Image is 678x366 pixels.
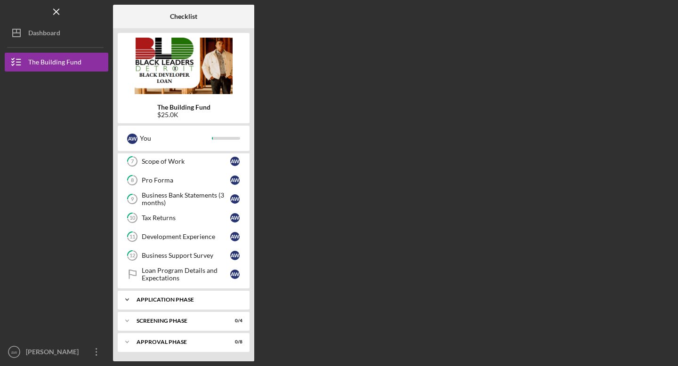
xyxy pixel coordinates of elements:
tspan: 12 [129,253,135,259]
div: a w [230,194,240,204]
div: Scope of Work [142,158,230,165]
div: Loan Program Details and Expectations [142,267,230,282]
div: Dashboard [28,24,60,45]
button: aw[PERSON_NAME] [5,342,108,361]
div: a w [230,213,240,223]
a: 8Pro Formaaw [122,171,245,190]
tspan: 9 [131,196,134,202]
div: a w [230,251,240,260]
div: Development Experience [142,233,230,240]
div: You [140,130,212,146]
div: Business Support Survey [142,252,230,259]
div: $25.0K [157,111,210,119]
text: aw [11,350,17,355]
button: The Building Fund [5,53,108,72]
div: Pro Forma [142,176,230,184]
div: a w [127,134,137,144]
a: 11Development Experienceaw [122,227,245,246]
div: a w [230,270,240,279]
div: a w [230,175,240,185]
div: Business Bank Statements (3 months) [142,191,230,207]
a: Loan Program Details and Expectationsaw [122,265,245,284]
div: a w [230,157,240,166]
a: 10Tax Returnsaw [122,208,245,227]
div: Application Phase [137,297,238,302]
button: Dashboard [5,24,108,42]
b: The Building Fund [157,103,210,111]
img: Product logo [118,38,250,94]
tspan: 8 [131,177,134,183]
a: 7Scope of Workaw [122,152,245,171]
div: Approval Phase [137,339,219,345]
a: 12Business Support Surveyaw [122,246,245,265]
a: 9Business Bank Statements (3 months)aw [122,190,245,208]
b: Checklist [170,13,197,20]
tspan: 10 [129,215,136,221]
div: 0 / 4 [226,318,242,324]
div: The Building Fund [28,53,81,74]
div: Tax Returns [142,214,230,222]
div: [PERSON_NAME] [24,342,85,364]
tspan: 7 [131,159,134,165]
div: a w [230,232,240,241]
tspan: 11 [129,234,135,240]
div: 0 / 8 [226,339,242,345]
div: Screening Phase [137,318,219,324]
